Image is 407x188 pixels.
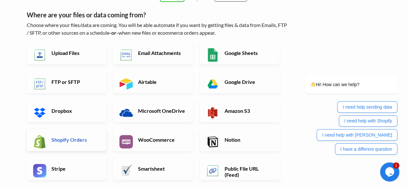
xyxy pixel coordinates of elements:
[33,48,47,62] img: Upload Files App & API
[380,162,401,182] iframe: chat widget
[223,50,273,56] h6: Google Sheets
[199,157,280,180] a: Public File URL (Feed)
[119,77,133,91] img: Airtable App & API
[199,71,280,93] a: Google Drive
[136,108,187,114] h6: Microsoft OneDrive
[113,129,193,151] a: WooCommerce
[206,135,219,148] img: Notion App & API
[27,129,107,151] a: Shopify Orders
[136,137,187,143] h6: WooCommerce
[27,21,289,37] p: Choose where your files/data are coming. You will be able automate if you want by getting files &...
[113,71,193,93] a: Airtable
[136,166,187,172] h6: Smartsheet
[199,129,280,151] a: Notion
[27,11,289,19] h5: Where are your files or data coming from?
[50,79,100,85] h6: FTP or SFTP
[113,42,193,64] a: Email Attachments
[27,100,107,122] a: Dropbox
[223,108,273,114] h6: Amazon S3
[206,48,219,62] img: Google Sheets App & API
[119,164,133,177] img: Smartsheet App & API
[119,135,133,148] img: WooCommerce App & API
[33,106,47,120] img: Dropbox App & API
[136,79,187,85] h6: Airtable
[50,50,100,56] h6: Upload Files
[136,50,187,56] h6: Email Attachments
[50,137,100,143] h6: Shopify Orders
[285,19,401,159] iframe: chat widget
[206,164,219,177] img: Public File URL App & API
[27,71,107,93] a: FTP or SFTP
[33,135,47,148] img: Shopify App & API
[206,77,219,91] img: Google Drive App & API
[113,100,193,122] a: Microsoft OneDrive
[199,100,280,122] a: Amazon S3
[119,106,133,120] img: Microsoft OneDrive App & API
[109,30,118,36] b: -or-
[27,157,107,180] a: Stripe
[27,42,107,64] a: Upload Files
[223,166,273,178] h6: Public File URL (Feed)
[50,166,100,172] h6: Stripe
[206,106,219,120] img: Amazon S3 App & API
[119,48,133,62] img: Email New CSV or XLSX File App & API
[223,79,273,85] h6: Google Drive
[223,137,273,143] h6: Notion
[50,108,100,114] h6: Dropbox
[199,42,280,64] a: Google Sheets
[33,164,47,177] img: Stripe App & API
[113,157,193,180] a: Smartsheet
[33,77,47,91] img: FTP or SFTP App & API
